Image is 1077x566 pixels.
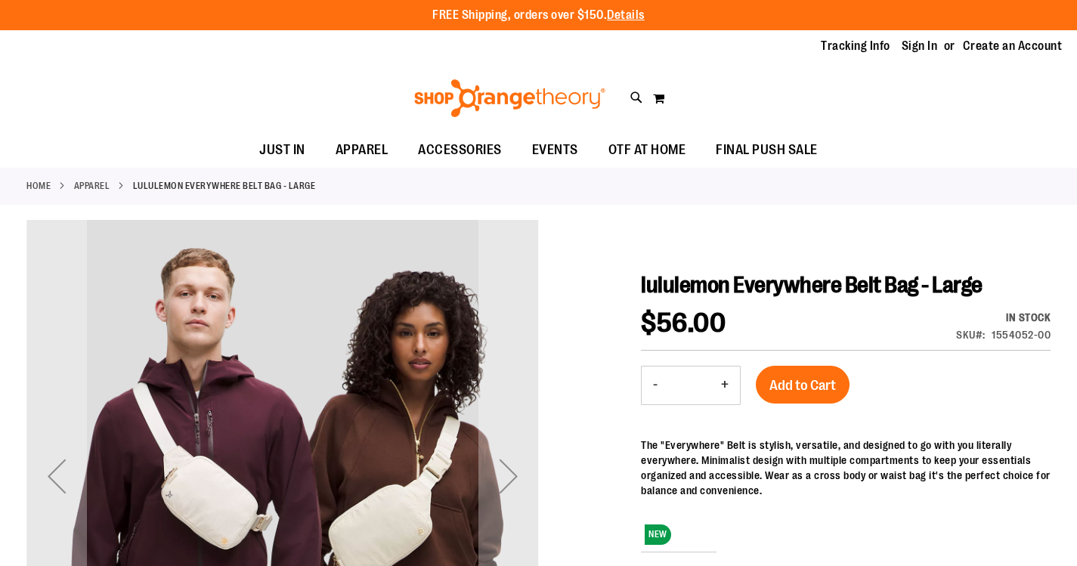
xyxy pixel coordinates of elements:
a: Sign In [902,38,938,54]
button: Decrease product quantity [642,367,669,404]
span: Add to Cart [769,377,836,394]
a: Home [26,179,51,193]
span: NEW [645,524,671,545]
a: Tracking Info [821,38,890,54]
div: The "Everywhere" Belt is stylish, versatile, and designed to go with you literally everywhere. Mi... [641,438,1051,498]
span: FINAL PUSH SALE [716,133,818,167]
div: Availability [956,310,1051,325]
a: Create an Account [963,38,1063,54]
a: APPAREL [74,179,110,193]
span: APPAREL [336,133,388,167]
span: JUST IN [259,133,305,167]
span: EVENTS [532,133,578,167]
img: Shop Orangetheory [412,79,608,117]
strong: lululemon Everywhere Belt Bag - Large [133,179,316,193]
div: 1554052-00 [992,327,1051,342]
button: Add to Cart [756,366,850,404]
span: In stock [1006,311,1051,323]
p: FREE Shipping, orders over $150. [432,7,645,24]
button: Increase product quantity [710,367,740,404]
strong: SKU [956,329,986,341]
span: OTF AT HOME [608,133,686,167]
span: ACCESSORIES [418,133,502,167]
a: Details [607,8,645,22]
input: Product quantity [669,367,710,404]
span: lululemon Everywhere Belt Bag - Large [641,272,983,298]
span: $56.00 [641,308,726,339]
